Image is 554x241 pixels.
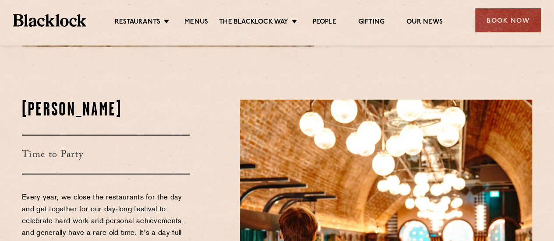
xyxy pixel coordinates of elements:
img: BL_Textured_Logo-footer-cropped.svg [13,14,86,26]
div: Book Now [475,8,541,32]
a: The Blacklock Way [219,18,288,28]
a: Menus [184,18,208,28]
a: Gifting [358,18,385,28]
a: Our News [406,18,443,28]
a: People [312,18,336,28]
h2: [PERSON_NAME] [22,100,190,122]
a: Restaurants [115,18,160,28]
h3: Time to Party [22,135,190,175]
